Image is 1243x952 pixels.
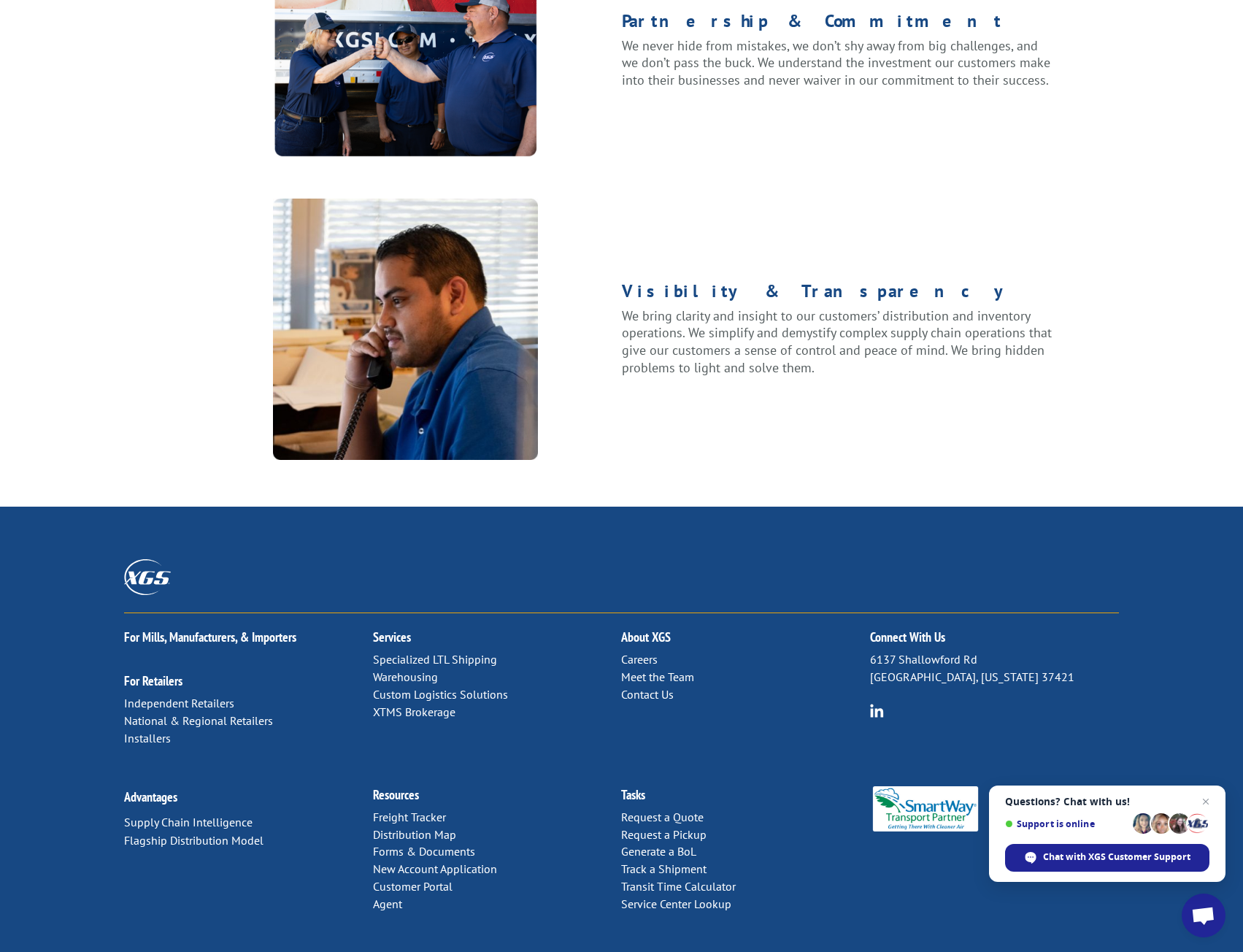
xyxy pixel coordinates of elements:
[124,788,177,805] a: Advantages
[1005,844,1209,872] div: Chat with XGS Customer Support
[870,631,1119,651] h2: Connect With Us
[373,897,402,911] a: Agent
[1005,796,1209,807] span: Questions? Chat with us!
[621,897,731,911] a: Service Center Lookup
[124,815,253,829] a: Supply Chain Intelligence
[622,12,1055,37] h1: Partnership & Commitment
[373,879,453,894] a: Customer Portal
[373,786,419,803] a: Resources
[621,827,707,842] a: Request a Pickup
[622,37,1055,89] p: We never hide from mistakes, we don’t shy away from big challenges, and we don’t pass the buck. W...
[373,687,508,702] a: Custom Logistics Solutions
[870,651,1119,686] p: 6137 Shallowford Rd [GEOGRAPHIC_DATA], [US_STATE] 37421
[621,844,696,859] a: Generate a BoL
[621,687,674,702] a: Contact Us
[373,861,497,876] a: New Account Application
[124,731,171,745] a: Installers
[1197,793,1215,810] span: Close chat
[622,283,1055,307] h1: Visibility & Transparency
[373,629,411,645] a: Services
[373,652,497,667] a: Specialized LTL Shipping
[124,833,263,848] a: Flagship Distribution Model
[621,879,736,894] a: Transit Time Calculator
[621,629,671,645] a: About XGS
[124,629,296,645] a: For Mills, Manufacturers, & Importers
[124,696,234,710] a: Independent Retailers
[373,669,438,684] a: Warehousing
[621,669,694,684] a: Meet the Team
[621,788,870,809] h2: Tasks
[1182,894,1225,937] div: Open chat
[373,827,456,842] a: Distribution Map
[621,810,704,824] a: Request a Quote
[273,199,538,460] img: a-7305087@2x
[124,559,171,595] img: XGS_Logos_ALL_2024_All_White
[621,652,658,667] a: Careers
[373,810,446,824] a: Freight Tracker
[124,713,273,728] a: National & Regional Retailers
[1043,851,1190,864] span: Chat with XGS Customer Support
[373,844,475,859] a: Forms & Documents
[124,672,182,689] a: For Retailers
[373,705,455,719] a: XTMS Brokerage
[870,786,981,832] img: Smartway_Logo
[621,861,707,876] a: Track a Shipment
[870,704,884,718] img: group-6
[622,307,1055,377] p: We bring clarity and insight to our customers’ distribution and inventory operations. We simplify...
[1005,818,1128,829] span: Support is online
